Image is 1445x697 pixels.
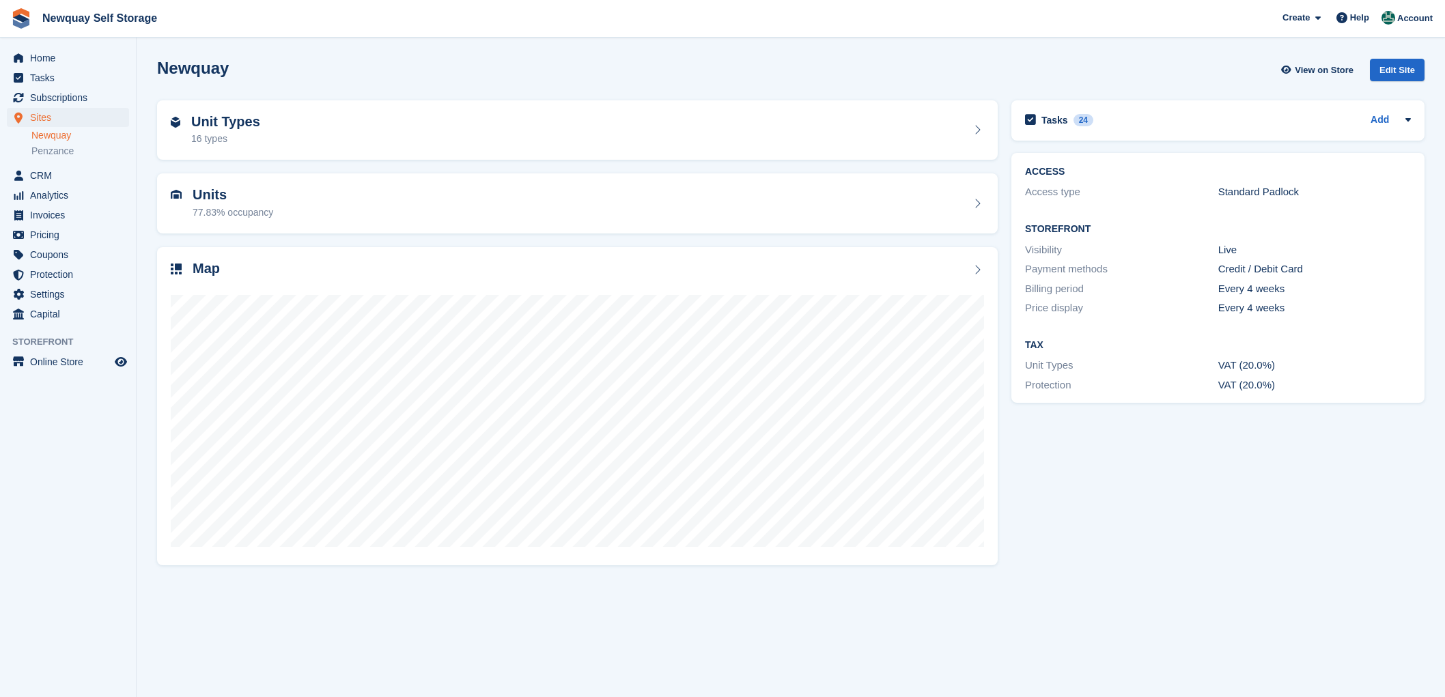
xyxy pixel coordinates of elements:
[1397,12,1433,25] span: Account
[31,129,129,142] a: Newquay
[1381,11,1395,25] img: JON
[1025,340,1411,351] h2: Tax
[191,114,260,130] h2: Unit Types
[30,225,112,244] span: Pricing
[1218,242,1412,258] div: Live
[30,166,112,185] span: CRM
[157,100,998,160] a: Unit Types 16 types
[7,88,129,107] a: menu
[7,68,129,87] a: menu
[11,8,31,29] img: stora-icon-8386f47178a22dfd0bd8f6a31ec36ba5ce8667c1dd55bd0f319d3a0aa187defe.svg
[171,264,182,274] img: map-icn-33ee37083ee616e46c38cad1a60f524a97daa1e2b2c8c0bc3eb3415660979fc1.svg
[191,132,260,146] div: 16 types
[1371,113,1389,128] a: Add
[30,352,112,371] span: Online Store
[30,304,112,324] span: Capital
[1025,358,1218,373] div: Unit Types
[7,166,129,185] a: menu
[171,117,180,128] img: unit-type-icn-2b2737a686de81e16bb02015468b77c625bbabd49415b5ef34ead5e3b44a266d.svg
[1218,358,1412,373] div: VAT (20.0%)
[1218,281,1412,297] div: Every 4 weeks
[30,245,112,264] span: Coupons
[30,48,112,68] span: Home
[1218,378,1412,393] div: VAT (20.0%)
[30,205,112,225] span: Invoices
[7,245,129,264] a: menu
[157,173,998,233] a: Units 77.83% occupancy
[157,247,998,566] a: Map
[193,205,273,220] div: 77.83% occupancy
[7,48,129,68] a: menu
[1279,59,1359,81] a: View on Store
[1025,242,1218,258] div: Visibility
[7,265,129,284] a: menu
[7,186,129,205] a: menu
[7,352,129,371] a: menu
[30,265,112,284] span: Protection
[1282,11,1310,25] span: Create
[1025,300,1218,316] div: Price display
[30,285,112,304] span: Settings
[1370,59,1425,87] a: Edit Site
[1295,63,1353,77] span: View on Store
[113,354,129,370] a: Preview store
[30,88,112,107] span: Subscriptions
[193,187,273,203] h2: Units
[1025,261,1218,277] div: Payment methods
[171,190,182,199] img: unit-icn-7be61d7bf1b0ce9d3e12c5938cc71ed9869f7b940bace4675aadf7bd6d80202e.svg
[1025,184,1218,200] div: Access type
[1025,224,1411,235] h2: Storefront
[37,7,163,29] a: Newquay Self Storage
[31,145,129,158] a: Penzance
[1041,114,1068,126] h2: Tasks
[1350,11,1369,25] span: Help
[1218,261,1412,277] div: Credit / Debit Card
[1025,281,1218,297] div: Billing period
[30,108,112,127] span: Sites
[1025,378,1218,393] div: Protection
[1218,184,1412,200] div: Standard Padlock
[7,285,129,304] a: menu
[7,304,129,324] a: menu
[157,59,229,77] h2: Newquay
[1370,59,1425,81] div: Edit Site
[1218,300,1412,316] div: Every 4 weeks
[30,68,112,87] span: Tasks
[30,186,112,205] span: Analytics
[193,261,220,276] h2: Map
[12,335,136,349] span: Storefront
[7,108,129,127] a: menu
[1074,114,1093,126] div: 24
[1025,167,1411,177] h2: ACCESS
[7,225,129,244] a: menu
[7,205,129,225] a: menu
